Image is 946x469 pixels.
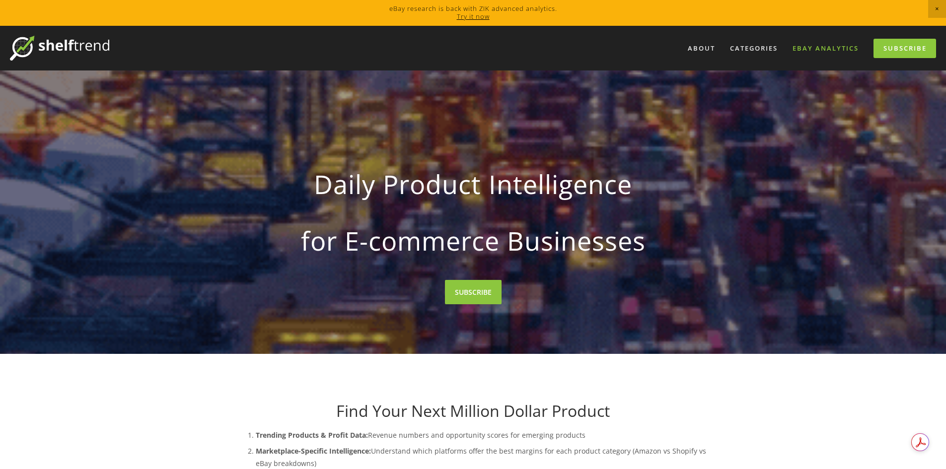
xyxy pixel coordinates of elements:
[256,430,368,440] strong: Trending Products & Profit Data:
[10,36,109,61] img: ShelfTrend
[724,40,784,57] div: Categories
[252,217,695,264] strong: for E-commerce Businesses
[873,39,936,58] a: Subscribe
[236,402,711,420] h1: Find Your Next Million Dollar Product
[681,40,722,57] a: About
[256,429,711,441] p: Revenue numbers and opportunity scores for emerging products
[457,12,490,21] a: Try it now
[252,161,695,207] strong: Daily Product Intelligence
[445,280,502,304] a: SUBSCRIBE
[256,446,371,456] strong: Marketplace-Specific Intelligence:
[786,40,865,57] a: eBay Analytics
